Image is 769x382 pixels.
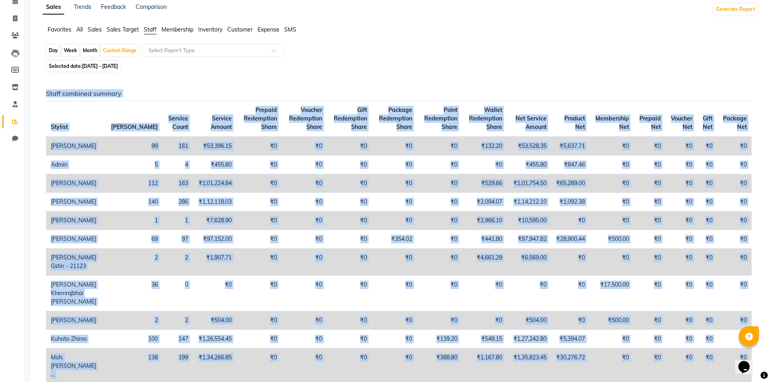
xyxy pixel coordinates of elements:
td: [PERSON_NAME] [46,311,106,330]
td: ₹0 [666,211,698,230]
td: [PERSON_NAME] [46,193,106,211]
td: ₹0 [327,249,371,276]
span: All [76,26,83,33]
td: 147 [163,330,193,348]
td: ₹0 [666,193,698,211]
td: ₹0 [327,193,371,211]
td: ₹0 [282,193,327,211]
span: Service Count [168,115,188,131]
td: ₹2,966.10 [462,211,507,230]
div: Custom Range [101,45,138,56]
td: 163 [163,174,193,193]
td: 36 [106,276,163,311]
td: Kuhoto Zhimo [46,330,106,348]
td: ₹0 [666,230,698,249]
span: Sales [88,26,102,33]
td: 1 [106,211,163,230]
td: ₹0 [372,330,417,348]
td: ₹17,500.00 [590,276,634,311]
td: ₹53,396.15 [193,137,236,156]
span: Sales Target [107,26,139,33]
h6: Staff combined summary [46,90,752,97]
span: [PERSON_NAME] [111,123,158,131]
span: Prepaid Redemption Share [244,106,277,131]
td: ₹504.00 [193,311,236,330]
button: Generate Report [714,4,757,15]
td: ₹0 [666,249,698,276]
td: ₹0 [372,249,417,276]
td: ₹7,628.90 [193,211,236,230]
div: Week [62,45,79,56]
td: ₹0 [282,174,327,193]
td: ₹549.15 [462,330,507,348]
td: ₹0 [237,156,282,174]
td: ₹2,094.07 [462,193,507,211]
td: ₹0 [697,276,717,311]
td: ₹0 [417,193,462,211]
span: Membership [161,26,193,33]
td: [PERSON_NAME] [46,137,106,156]
td: ₹0 [237,211,282,230]
td: ₹97,152.00 [193,230,236,249]
td: ₹0 [634,211,666,230]
span: Stylist [51,123,68,131]
span: Customer [227,26,253,33]
td: ₹504.00 [507,311,551,330]
td: ₹0 [666,174,698,193]
td: 2 [163,311,193,330]
td: ₹0 [634,156,666,174]
a: Trends [74,3,91,11]
iframe: chat widget [735,350,761,374]
td: 5 [106,156,163,174]
td: ₹0 [717,193,752,211]
td: ₹0 [590,330,634,348]
td: ₹0 [666,311,698,330]
td: [PERSON_NAME] Gstin - 21123 [46,249,106,276]
td: ₹0 [697,156,717,174]
td: ₹0 [697,249,717,276]
td: ₹6,569.00 [507,249,551,276]
td: ₹455.80 [193,156,236,174]
td: ₹4,661.29 [462,249,507,276]
td: ₹0 [372,193,417,211]
span: [DATE] - [DATE] [82,63,118,69]
td: ₹0 [462,311,507,330]
td: ₹0 [193,276,236,311]
td: ₹0 [634,137,666,156]
td: ₹0 [697,193,717,211]
td: ₹0 [237,330,282,348]
td: ₹0 [717,211,752,230]
td: ₹0 [717,276,752,311]
td: 0 [163,276,193,311]
td: 97 [163,230,193,249]
td: 2 [163,249,193,276]
td: ₹1,092.38 [551,193,590,211]
td: ₹0 [327,137,371,156]
td: ₹847.46 [551,156,590,174]
td: ₹0 [634,174,666,193]
td: 112 [106,174,163,193]
td: ₹354.02 [372,230,417,249]
span: Favorites [48,26,71,33]
td: ₹0 [327,211,371,230]
td: 161 [163,137,193,156]
span: Net Service Amount [515,115,547,131]
td: Admin [46,156,106,174]
td: ₹500.00 [590,230,634,249]
span: Prepaid Net [639,115,661,131]
td: ₹132.20 [462,137,507,156]
td: ₹0 [237,174,282,193]
span: Staff [144,26,157,33]
td: ₹0 [237,137,282,156]
td: 1 [163,211,193,230]
a: Feedback [101,3,126,11]
td: ₹0 [551,311,590,330]
td: ₹0 [237,193,282,211]
td: ₹1,01,224.84 [193,174,236,193]
td: ₹10,595.00 [507,211,551,230]
span: Package Net [723,115,747,131]
td: ₹500.00 [590,311,634,330]
span: Voucher Net [671,115,692,131]
td: 69 [106,230,163,249]
td: ₹0 [327,311,371,330]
